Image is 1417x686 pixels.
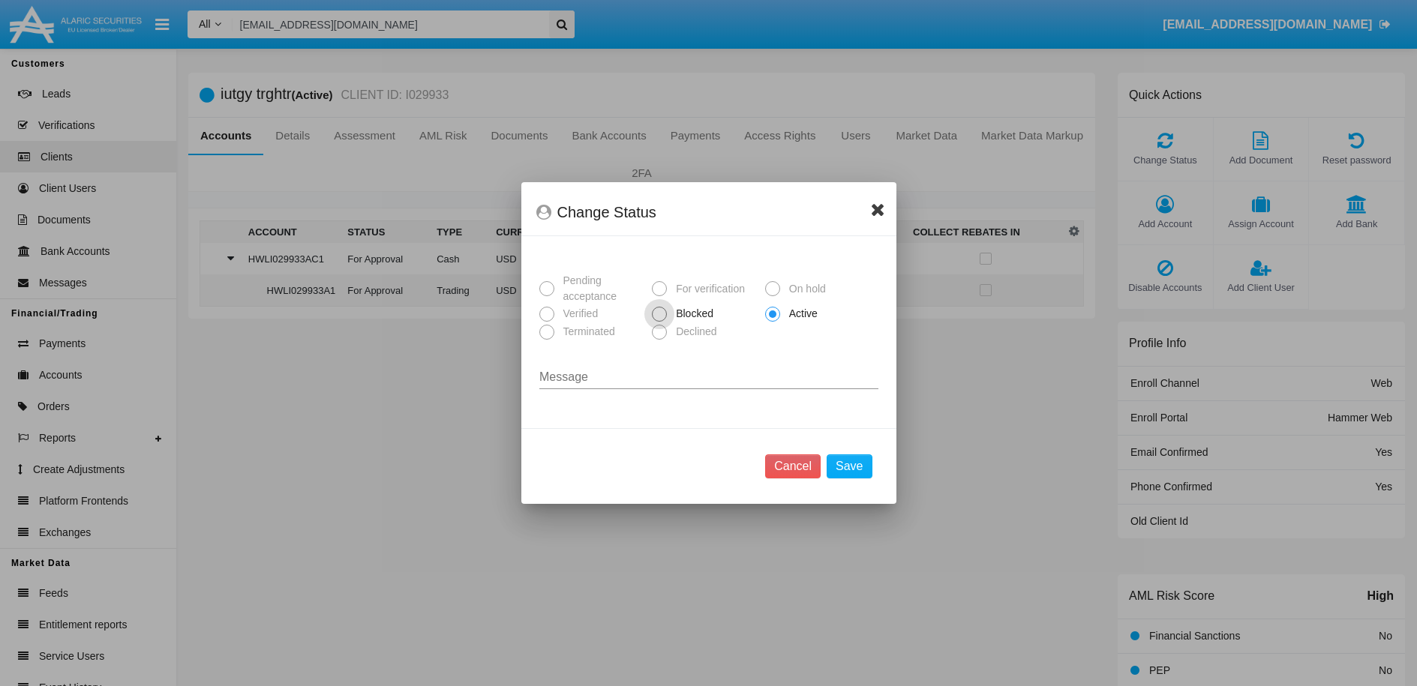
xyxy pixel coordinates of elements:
[554,306,602,322] span: Verified
[554,273,647,304] span: Pending acceptance
[667,306,717,322] span: Blocked
[780,281,830,297] span: On hold
[667,324,720,340] span: Declined
[765,454,821,478] button: Cancel
[780,306,821,322] span: Active
[667,281,749,297] span: For verification
[827,454,872,478] button: Save
[536,200,881,224] div: Change Status
[554,324,619,340] span: Terminated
